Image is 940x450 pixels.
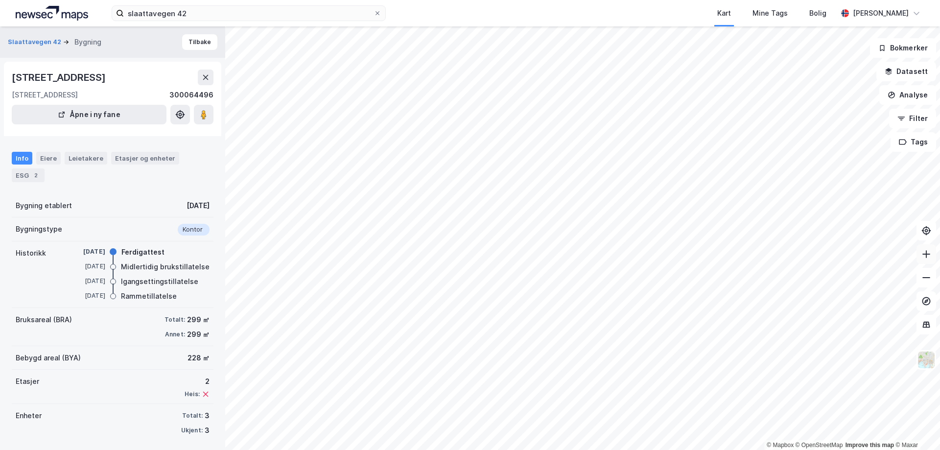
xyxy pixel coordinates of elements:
div: Ferdigattest [121,246,164,258]
div: Etasjer [16,376,39,387]
div: [DATE] [66,277,105,285]
a: OpenStreetMap [796,442,843,449]
div: Midlertidig brukstillatelse [121,261,210,273]
div: [DATE] [187,200,210,212]
div: [DATE] [66,262,105,271]
div: Enheter [16,410,42,422]
div: 299 ㎡ [187,314,210,326]
iframe: Chat Widget [891,403,940,450]
button: Bokmerker [870,38,936,58]
div: Eiere [36,152,61,165]
a: Mapbox [767,442,794,449]
div: Ukjent: [181,426,203,434]
div: Igangsettingstillatelse [121,276,198,287]
div: Info [12,152,32,165]
button: Tags [891,132,936,152]
div: Totalt: [164,316,185,324]
div: ESG [12,168,45,182]
div: Etasjer og enheter [115,154,175,163]
div: Bygning [74,36,101,48]
div: 228 ㎡ [188,352,210,364]
img: logo.a4113a55bc3d86da70a041830d287a7e.svg [16,6,88,21]
div: Bygningstype [16,223,62,235]
div: [STREET_ADDRESS] [12,89,78,101]
div: 3 [205,425,210,436]
div: Bruksareal (BRA) [16,314,72,326]
div: [DATE] [66,291,105,300]
div: Annet: [165,331,185,338]
div: Leietakere [65,152,107,165]
button: Åpne i ny fane [12,105,166,124]
div: 299 ㎡ [187,329,210,340]
div: Rammetillatelse [121,290,177,302]
input: Søk på adresse, matrikkel, gårdeiere, leietakere eller personer [124,6,374,21]
div: 2 [185,376,210,387]
div: 300064496 [169,89,213,101]
div: 3 [205,410,210,422]
div: Kart [717,7,731,19]
div: [STREET_ADDRESS] [12,70,108,85]
button: Analyse [879,85,936,105]
div: Totalt: [182,412,203,420]
div: Bebygd areal (BYA) [16,352,81,364]
a: Improve this map [846,442,894,449]
div: Bygning etablert [16,200,72,212]
div: [PERSON_NAME] [853,7,909,19]
div: 2 [31,170,41,180]
button: Datasett [876,62,936,81]
div: Kontrollprogram for chat [891,403,940,450]
button: Tilbake [182,34,217,50]
button: Slaattavegen 42 [8,37,63,47]
div: Mine Tags [752,7,788,19]
div: [DATE] [66,247,105,256]
div: Historikk [16,247,46,259]
img: Z [917,351,936,369]
div: Heis: [185,390,200,398]
div: Bolig [809,7,826,19]
button: Filter [889,109,936,128]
